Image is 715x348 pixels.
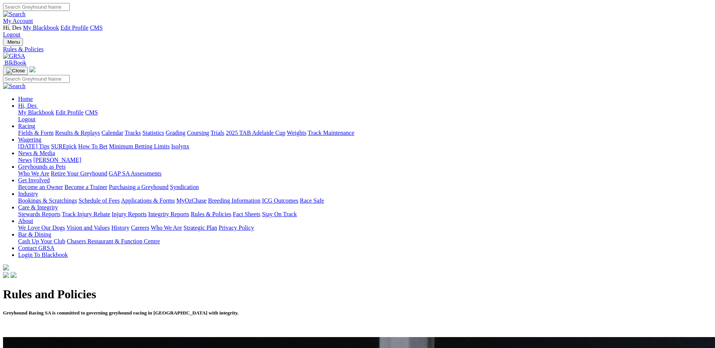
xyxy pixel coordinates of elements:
[55,130,100,136] a: Results & Replays
[18,197,712,204] div: Industry
[18,157,712,163] div: News & Media
[300,197,324,204] a: Race Safe
[3,3,70,11] input: Search
[3,46,712,53] a: Rules & Policies
[3,75,70,83] input: Search
[23,24,59,31] a: My Blackbook
[90,24,103,31] a: CMS
[226,130,285,136] a: 2025 TAB Adelaide Cup
[308,130,354,136] a: Track Maintenance
[78,197,119,204] a: Schedule of Fees
[191,211,231,217] a: Rules & Policies
[18,102,38,109] a: Hi, Des
[18,143,49,150] a: [DATE] Tips
[176,197,207,204] a: MyOzChase
[18,204,58,211] a: Care & Integrity
[3,67,28,75] button: Toggle navigation
[18,130,54,136] a: Fields & Form
[166,130,185,136] a: Grading
[121,197,175,204] a: Applications & Forms
[233,211,260,217] a: Fact Sheets
[18,170,49,177] a: Who We Are
[101,130,123,136] a: Calendar
[262,197,298,204] a: ICG Outcomes
[3,310,712,316] h5: Greyhound Racing SA is committed to governing greyhound racing in [GEOGRAPHIC_DATA] with integrity.
[3,24,712,38] div: My Account
[78,143,108,150] a: How To Bet
[29,66,35,72] img: logo-grsa-white.png
[210,130,224,136] a: Trials
[109,143,170,150] a: Minimum Betting Limits
[170,184,199,190] a: Syndication
[18,197,77,204] a: Bookings & Scratchings
[67,238,160,244] a: Chasers Restaurant & Function Centre
[18,170,712,177] div: Greyhounds as Pets
[262,211,297,217] a: Stay On Track
[18,150,55,156] a: News & Media
[18,96,33,102] a: Home
[219,224,254,231] a: Privacy Policy
[112,211,147,217] a: Injury Reports
[64,184,107,190] a: Become a Trainer
[18,157,32,163] a: News
[18,116,35,122] a: Logout
[33,157,81,163] a: [PERSON_NAME]
[184,224,217,231] a: Strategic Plan
[18,211,712,218] div: Care & Integrity
[18,109,54,116] a: My Blackbook
[18,252,68,258] a: Login To Blackbook
[171,143,189,150] a: Isolynx
[111,224,129,231] a: History
[148,211,189,217] a: Integrity Reports
[18,231,51,238] a: Bar & Dining
[3,264,9,270] img: logo-grsa-white.png
[51,143,77,150] a: SUREpick
[18,224,65,231] a: We Love Our Dogs
[109,170,162,177] a: GAP SA Assessments
[151,224,182,231] a: Who We Are
[18,136,41,143] a: Wagering
[18,177,50,183] a: Get Involved
[18,238,712,245] div: Bar & Dining
[3,38,23,46] button: Toggle navigation
[60,24,88,31] a: Edit Profile
[208,197,260,204] a: Breeding Information
[66,224,110,231] a: Vision and Values
[18,218,33,224] a: About
[109,184,168,190] a: Purchasing a Greyhound
[85,109,98,116] a: CMS
[6,68,25,74] img: Close
[18,224,712,231] div: About
[18,211,60,217] a: Stewards Reports
[3,53,25,60] img: GRSA
[18,123,35,129] a: Racing
[18,245,54,251] a: Contact GRSA
[51,170,107,177] a: Retire Your Greyhound
[62,211,110,217] a: Track Injury Rebate
[3,83,26,90] img: Search
[18,143,712,150] div: Wagering
[18,130,712,136] div: Racing
[3,24,21,31] span: Hi, Des
[3,31,20,38] a: Logout
[56,109,84,116] a: Edit Profile
[18,102,37,109] span: Hi, Des
[3,60,26,66] a: BlkBook
[18,184,63,190] a: Become an Owner
[125,130,141,136] a: Tracks
[18,191,38,197] a: Industry
[3,11,26,18] img: Search
[3,18,33,24] a: My Account
[142,130,164,136] a: Statistics
[287,130,306,136] a: Weights
[18,238,65,244] a: Cash Up Your Club
[11,272,17,278] img: twitter.svg
[131,224,149,231] a: Careers
[18,109,712,123] div: Hi, Des
[18,184,712,191] div: Get Involved
[3,272,9,278] img: facebook.svg
[3,287,712,301] h1: Rules and Policies
[5,60,26,66] span: BlkBook
[18,163,66,170] a: Greyhounds as Pets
